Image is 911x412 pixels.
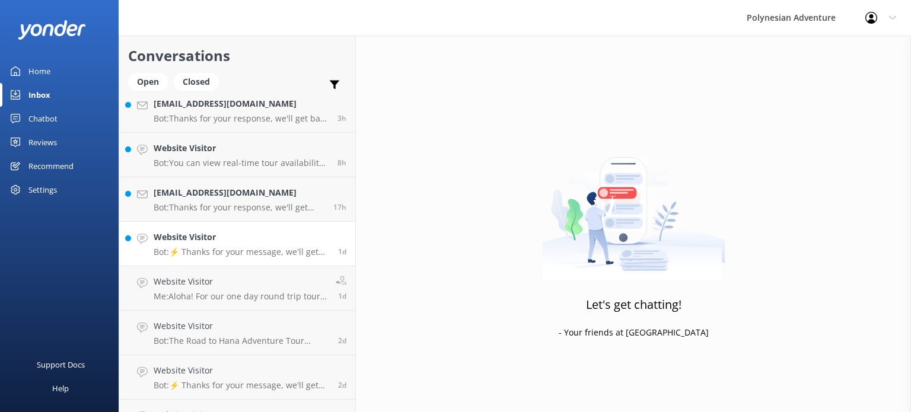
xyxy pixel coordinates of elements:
[154,291,327,302] p: Me: Aloha! For our one day round trip tours, the trip protection is 20% of the total cost of the ...
[119,88,355,133] a: [EMAIL_ADDRESS][DOMAIN_NAME]Bot:Thanks for your response, we'll get back to you as soon as we can...
[119,133,355,177] a: Website VisitorBot:You can view real-time tour availability and book your Polynesian Adventure on...
[28,154,74,178] div: Recommend
[154,186,324,199] h4: [EMAIL_ADDRESS][DOMAIN_NAME]
[28,178,57,202] div: Settings
[154,380,329,391] p: Bot: ⚡ Thanks for your message, we'll get back to you as soon as we can. You're also welcome to k...
[119,311,355,355] a: Website VisitorBot:The Road to Hana Adventure Tour includes scenic stops, waterfalls, and coastal...
[337,158,346,168] span: Sep 02 2025 02:48am (UTC -10:00) Pacific/Honolulu
[119,266,355,311] a: Website VisitorMe:Aloha! For our one day round trip tours, the trip protection is 20% of the tota...
[542,132,725,280] img: artwork of a man stealing a conversation from at giant smartphone
[333,202,346,212] span: Sep 01 2025 05:10pm (UTC -10:00) Pacific/Honolulu
[37,353,85,376] div: Support Docs
[154,364,329,377] h4: Website Visitor
[154,247,329,257] p: Bot: ⚡ Thanks for your message, we'll get back to you as soon as we can. You're also welcome to k...
[154,97,329,110] h4: [EMAIL_ADDRESS][DOMAIN_NAME]
[338,336,346,346] span: Aug 31 2025 09:12am (UTC -10:00) Pacific/Honolulu
[18,20,86,40] img: yonder-white-logo.png
[174,73,219,91] div: Closed
[154,113,329,124] p: Bot: Thanks for your response, we'll get back to you as soon as we can during opening hours.
[154,142,329,155] h4: Website Visitor
[154,275,327,288] h4: Website Visitor
[586,295,681,314] h3: Let's get chatting!
[128,75,174,88] a: Open
[559,326,709,339] p: - Your friends at [GEOGRAPHIC_DATA]
[338,380,346,390] span: Aug 31 2025 07:24am (UTC -10:00) Pacific/Honolulu
[154,336,329,346] p: Bot: The Road to Hana Adventure Tour includes scenic stops, waterfalls, and coastal wonders, but ...
[119,222,355,266] a: Website VisitorBot:⚡ Thanks for your message, we'll get back to you as soon as we can. You're als...
[337,113,346,123] span: Sep 02 2025 07:20am (UTC -10:00) Pacific/Honolulu
[52,376,69,400] div: Help
[28,107,58,130] div: Chatbot
[154,202,324,213] p: Bot: Thanks for your response, we'll get back to you as soon as we can during opening hours.
[128,73,168,91] div: Open
[154,320,329,333] h4: Website Visitor
[338,247,346,257] span: Sep 01 2025 02:42am (UTC -10:00) Pacific/Honolulu
[174,75,225,88] a: Closed
[154,231,329,244] h4: Website Visitor
[28,59,50,83] div: Home
[119,355,355,400] a: Website VisitorBot:⚡ Thanks for your message, we'll get back to you as soon as we can. You're als...
[154,158,329,168] p: Bot: You can view real-time tour availability and book your Polynesian Adventure online at [URL][...
[338,291,346,301] span: Aug 31 2025 12:48pm (UTC -10:00) Pacific/Honolulu
[28,130,57,154] div: Reviews
[119,177,355,222] a: [EMAIL_ADDRESS][DOMAIN_NAME]Bot:Thanks for your response, we'll get back to you as soon as we can...
[128,44,346,67] h2: Conversations
[28,83,50,107] div: Inbox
